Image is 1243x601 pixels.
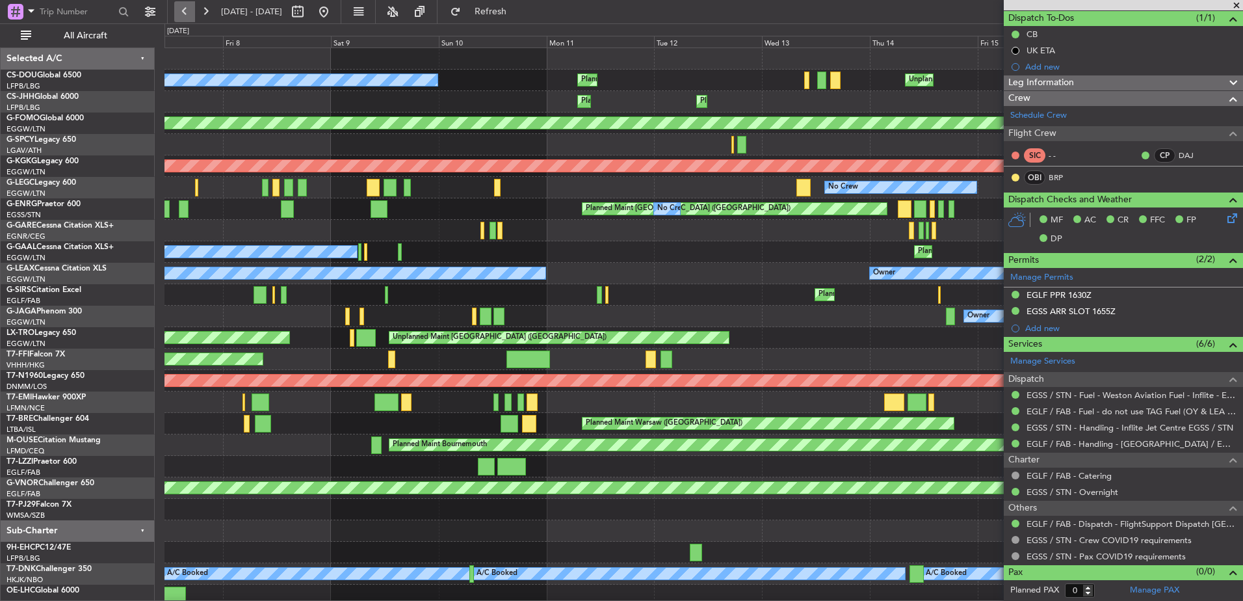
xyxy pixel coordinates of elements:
[1027,535,1192,546] a: EGSS / STN - Crew COVID19 requirements
[586,414,742,433] div: Planned Maint Warsaw ([GEOGRAPHIC_DATA])
[7,243,36,251] span: G-GAAL
[393,328,607,347] div: Unplanned Maint [GEOGRAPHIC_DATA] ([GEOGRAPHIC_DATA])
[926,564,967,583] div: A/C Booked
[7,114,40,122] span: G-FOMO
[1186,214,1196,227] span: FP
[7,554,40,563] a: LFPB/LBG
[1051,214,1063,227] span: MF
[1008,11,1074,26] span: Dispatch To-Dos
[7,308,82,315] a: G-JAGAPhenom 300
[221,6,282,18] span: [DATE] - [DATE]
[1010,271,1073,284] a: Manage Permits
[7,232,46,241] a: EGNR/CEG
[7,317,46,327] a: EGGW/LTN
[818,285,1023,304] div: Planned Maint [GEOGRAPHIC_DATA] ([GEOGRAPHIC_DATA])
[7,382,47,392] a: DNMM/LOS
[1084,214,1096,227] span: AC
[1025,61,1236,72] div: Add new
[547,36,655,47] div: Mon 11
[7,372,85,380] a: T7-N1960Legacy 650
[1008,453,1040,468] span: Charter
[7,200,81,208] a: G-ENRGPraetor 600
[331,36,439,47] div: Sat 9
[1027,487,1118,498] a: EGSS / STN - Overnight
[1130,584,1179,597] a: Manage PAX
[14,25,141,46] button: All Aircraft
[1049,172,1078,183] a: BRP
[657,199,687,219] div: No Crew
[1027,406,1236,417] a: EGLF / FAB - Fuel - do not use TAG Fuel (OY & LEA only) EGLF / FAB
[7,511,45,520] a: WMSA/SZB
[700,92,905,111] div: Planned Maint [GEOGRAPHIC_DATA] ([GEOGRAPHIC_DATA])
[7,468,40,477] a: EGLF/FAB
[1154,148,1175,163] div: CP
[828,178,858,197] div: No Crew
[1150,214,1165,227] span: FFC
[1008,75,1074,90] span: Leg Information
[762,36,870,47] div: Wed 13
[1027,45,1055,56] div: UK ETA
[7,415,33,423] span: T7-BRE
[7,296,40,306] a: EGLF/FAB
[7,575,43,585] a: HKJK/NBO
[1027,470,1112,481] a: EGLF / FAB - Catering
[1008,565,1023,580] span: Pax
[7,394,32,401] span: T7-EMI
[7,157,37,165] span: G-KGKG
[1027,29,1038,40] div: CB
[7,308,36,315] span: G-JAGA
[223,36,331,47] div: Fri 8
[1196,337,1215,351] span: (6/6)
[7,544,71,552] a: 9H-EHCPC12/47E
[7,587,79,594] a: OE-LHCGlobal 6000
[7,329,76,337] a: LX-TROLegacy 650
[7,458,77,466] a: T7-LZZIPraetor 600
[1008,337,1042,352] span: Services
[7,351,65,358] a: T7-FFIFalcon 7X
[1008,193,1132,207] span: Dispatch Checks and Weather
[1196,11,1215,25] span: (1/1)
[7,286,81,294] a: G-SIRSCitation Excel
[873,263,895,283] div: Owner
[1008,253,1039,268] span: Permits
[581,92,786,111] div: Planned Maint [GEOGRAPHIC_DATA] ([GEOGRAPHIC_DATA])
[1049,150,1078,161] div: - -
[7,403,45,413] a: LFMN/NCE
[7,200,37,208] span: G-ENRG
[1027,390,1236,401] a: EGSS / STN - Fuel - Weston Aviation Fuel - Inflite - EGSS / STN
[7,222,114,230] a: G-GARECessna Citation XLS+
[7,93,34,101] span: CS-JHH
[1027,551,1186,562] a: EGSS / STN - Pax COVID19 requirements
[7,222,36,230] span: G-GARE
[40,2,114,21] input: Trip Number
[7,157,79,165] a: G-KGKGLegacy 600
[1027,422,1233,433] a: EGSS / STN - Handling - Inflite Jet Centre EGSS / STN
[7,544,35,552] span: 9H-EHC
[7,81,40,91] a: LFPB/LBG
[7,436,38,444] span: M-OUSE
[918,242,965,261] div: Planned Maint
[967,306,989,326] div: Owner
[7,565,92,573] a: T7-DNKChallenger 350
[7,351,29,358] span: T7-FFI
[1025,323,1236,334] div: Add new
[1008,501,1037,516] span: Others
[7,274,46,284] a: EGGW/LTN
[439,36,547,47] div: Sun 10
[7,436,101,444] a: M-OUSECitation Mustang
[1024,148,1045,163] div: SIC
[1010,355,1075,368] a: Manage Services
[586,199,791,219] div: Planned Maint [GEOGRAPHIC_DATA] ([GEOGRAPHIC_DATA])
[7,425,36,434] a: LTBA/ISL
[1051,233,1062,246] span: DP
[7,501,72,509] a: T7-PJ29Falcon 7X
[1008,91,1030,106] span: Crew
[7,243,114,251] a: G-GAALCessna Citation XLS+
[7,360,45,370] a: VHHH/HKG
[7,167,46,177] a: EGGW/LTN
[7,146,42,155] a: LGAV/ATH
[7,136,34,144] span: G-SPCY
[870,36,978,47] div: Thu 14
[1008,126,1056,141] span: Flight Crew
[167,26,189,37] div: [DATE]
